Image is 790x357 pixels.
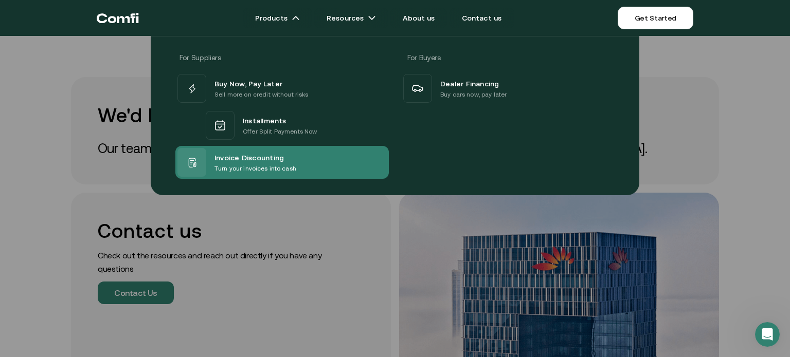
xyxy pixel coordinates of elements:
span: Invoice Discounting [214,151,284,163]
a: InstallmentsOffer Split Payments Now [175,105,389,146]
a: Get Started [618,7,693,29]
span: Dealer Financing [440,77,499,89]
span: Installments [243,114,286,126]
a: Invoice DiscountingTurn your invoices into cash [175,146,389,179]
span: For Suppliers [179,53,221,62]
a: About us [390,8,447,28]
img: arrow icons [292,14,300,22]
span: For Buyers [407,53,441,62]
a: Resourcesarrow icons [314,8,388,28]
p: Turn your invoices into cash [214,163,296,174]
a: Dealer FinancingBuy cars now, pay later [401,72,615,105]
a: Buy Now, Pay LaterSell more on credit without risks [175,72,389,105]
a: Productsarrow icons [243,8,312,28]
p: Sell more on credit without risks [214,89,309,100]
a: Return to the top of the Comfi home page [97,3,139,33]
iframe: Intercom live chat [755,322,780,347]
p: Buy cars now, pay later [440,89,507,100]
a: Contact us [450,8,514,28]
span: Buy Now, Pay Later [214,77,282,89]
p: Offer Split Payments Now [243,126,317,137]
img: arrow icons [368,14,376,22]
